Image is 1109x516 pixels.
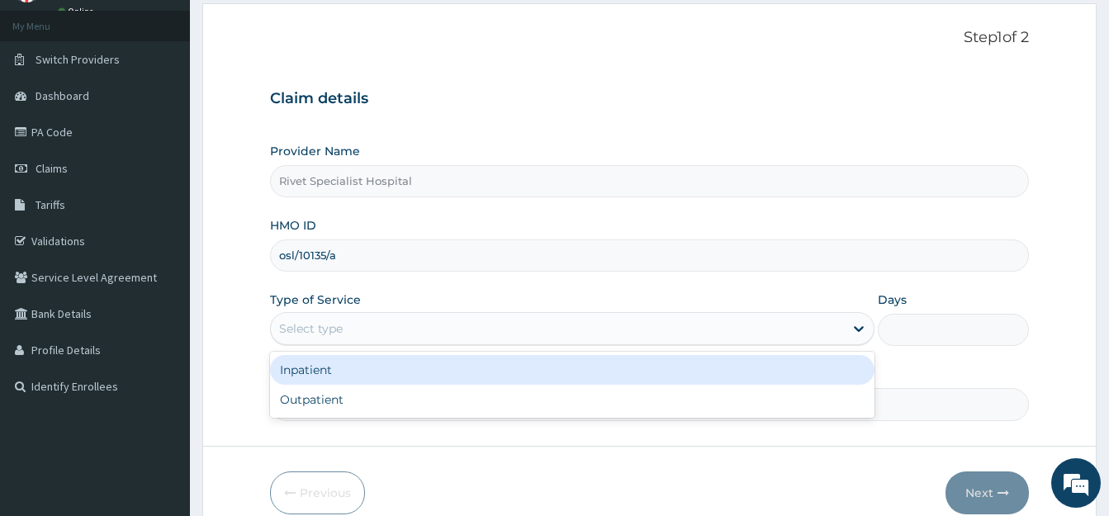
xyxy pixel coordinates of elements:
span: Tariffs [36,197,65,212]
input: Enter HMO ID [270,239,1029,272]
p: Step 1 of 2 [270,29,1029,47]
div: Select type [279,320,343,337]
label: HMO ID [270,217,316,234]
h3: Claim details [270,90,1029,108]
span: Dashboard [36,88,89,103]
label: Provider Name [270,143,360,159]
span: Switch Providers [36,52,120,67]
label: Type of Service [270,291,361,308]
div: Outpatient [270,385,874,414]
div: Inpatient [270,355,874,385]
textarea: Type your message and hit 'Enter' [8,342,315,400]
button: Next [945,471,1029,514]
span: Claims [36,161,68,176]
a: Online [58,6,97,17]
img: d_794563401_company_1708531726252_794563401 [31,83,67,124]
button: Previous [270,471,365,514]
div: Chat with us now [86,92,277,114]
label: Days [878,291,907,308]
div: Minimize live chat window [271,8,310,48]
span: We're online! [96,154,228,320]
